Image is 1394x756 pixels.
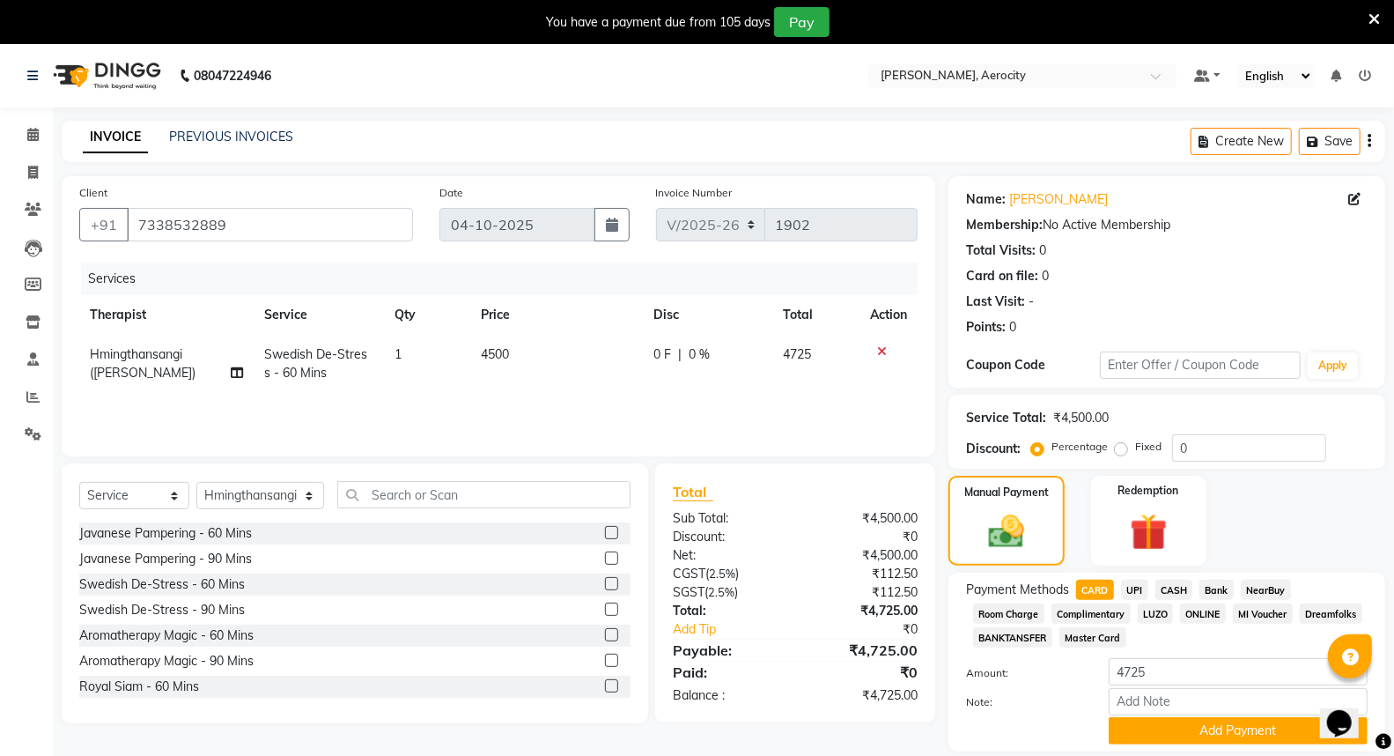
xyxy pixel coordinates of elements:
[656,185,733,201] label: Invoice Number
[395,346,402,362] span: 1
[660,583,795,602] div: ( )
[79,295,254,335] th: Therapist
[964,485,1049,500] label: Manual Payment
[673,483,713,501] span: Total
[708,585,734,599] span: 2.5%
[127,208,413,241] input: Search by Name/Mobile/Email/Code
[79,601,245,619] div: Swedish De-Stress - 90 Mins
[689,345,710,364] span: 0 %
[194,51,271,100] b: 08047224946
[1029,293,1034,311] div: -
[1076,580,1114,600] span: CARD
[1109,658,1368,686] input: Amount
[660,602,795,620] div: Total:
[673,584,704,600] span: SGST
[1042,267,1049,285] div: 0
[1300,604,1362,624] span: Dreamfolks
[973,604,1044,624] span: Room Charge
[1308,352,1358,379] button: Apply
[973,627,1052,648] span: BANKTANSFER
[45,51,166,100] img: logo
[660,620,817,639] a: Add Tip
[384,295,470,335] th: Qty
[1138,604,1174,624] span: LUZO
[795,602,931,620] div: ₹4,725.00
[1135,439,1162,455] label: Fixed
[966,216,1043,234] div: Membership:
[966,356,1100,374] div: Coupon Code
[643,295,772,335] th: Disc
[795,583,931,602] div: ₹112.50
[79,678,199,696] div: Royal Siam - 60 Mins
[439,185,463,201] label: Date
[1053,409,1109,427] div: ₹4,500.00
[470,295,643,335] th: Price
[795,509,931,528] div: ₹4,500.00
[1100,352,1301,379] input: Enter Offer / Coupon Code
[254,295,384,335] th: Service
[79,185,107,201] label: Client
[660,509,795,528] div: Sub Total:
[1109,717,1368,745] button: Add Payment
[79,550,252,568] div: Javanese Pampering - 90 Mins
[1039,241,1046,260] div: 0
[1241,580,1291,600] span: NearBuy
[83,122,148,153] a: INVOICE
[79,626,254,645] div: Aromatherapy Magic - 60 Mins
[1155,580,1193,600] span: CASH
[337,481,631,508] input: Search or Scan
[660,640,795,661] div: Payable:
[660,565,795,583] div: ( )
[660,528,795,546] div: Discount:
[79,208,129,241] button: +91
[795,546,931,565] div: ₹4,500.00
[1233,604,1293,624] span: MI Voucher
[966,581,1069,599] span: Payment Methods
[1051,439,1108,455] label: Percentage
[795,528,931,546] div: ₹0
[653,345,671,364] span: 0 F
[1121,580,1148,600] span: UPI
[90,346,195,381] span: Hmingthansangi ([PERSON_NAME])
[818,620,931,639] div: ₹0
[966,409,1046,427] div: Service Total:
[1199,580,1234,600] span: Bank
[977,511,1036,552] img: _cash.svg
[79,652,254,671] div: Aromatherapy Magic - 90 Mins
[264,346,367,381] span: Swedish De-Stress - 60 Mins
[660,686,795,705] div: Balance :
[81,263,931,295] div: Services
[1009,318,1016,337] div: 0
[966,440,1021,458] div: Discount:
[966,267,1038,285] div: Card on file:
[546,13,771,32] div: You have a payment due from 105 days
[795,662,931,683] div: ₹0
[660,662,795,683] div: Paid:
[1059,627,1126,648] span: Master Card
[678,345,682,364] span: |
[79,524,252,543] div: Javanese Pampering - 60 Mins
[1180,604,1226,624] span: ONLINE
[79,575,245,594] div: Swedish De-Stress - 60 Mins
[1118,509,1179,555] img: _gift.svg
[966,216,1368,234] div: No Active Membership
[1051,604,1131,624] span: Complimentary
[774,7,830,37] button: Pay
[1009,190,1108,209] a: [PERSON_NAME]
[481,346,509,362] span: 4500
[1109,688,1368,715] input: Add Note
[673,566,705,582] span: CGST
[859,295,918,335] th: Action
[1320,686,1376,738] iframe: chat widget
[966,293,1025,311] div: Last Visit:
[795,686,931,705] div: ₹4,725.00
[953,665,1095,681] label: Amount:
[966,241,1036,260] div: Total Visits:
[1118,483,1179,499] label: Redemption
[795,565,931,583] div: ₹112.50
[966,190,1006,209] div: Name:
[660,546,795,565] div: Net:
[1191,128,1292,155] button: Create New
[953,694,1095,710] label: Note:
[1299,128,1361,155] button: Save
